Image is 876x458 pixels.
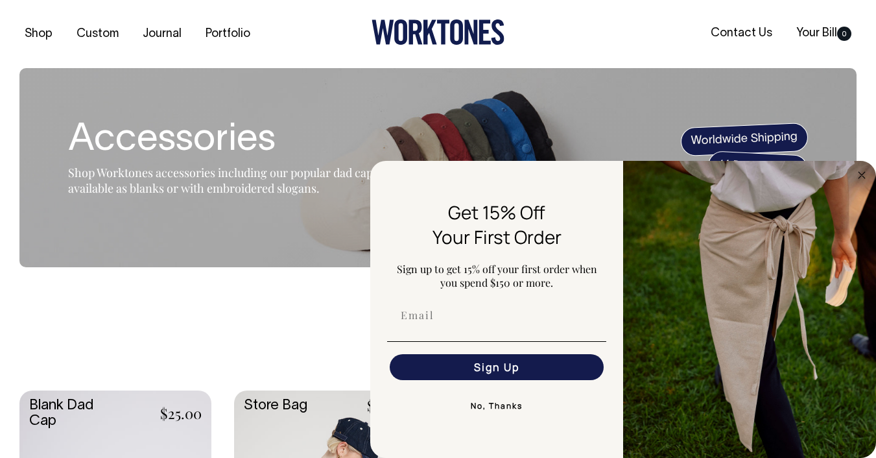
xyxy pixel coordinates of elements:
[137,23,187,45] a: Journal
[791,23,857,44] a: Your Bill0
[370,161,876,458] div: FLYOUT Form
[432,224,562,249] span: Your First Order
[390,354,604,380] button: Sign Up
[397,262,597,289] span: Sign up to get 15% off your first order when you spend $150 or more.
[387,341,606,342] img: underline
[854,167,870,183] button: Close dialog
[390,302,604,328] input: Email
[387,393,606,419] button: No, Thanks
[200,23,255,45] a: Portfolio
[623,161,876,458] img: 5e34ad8f-4f05-4173-92a8-ea475ee49ac9.jpeg
[680,122,809,156] span: Worldwide Shipping
[68,120,392,162] h1: Accessories
[448,200,545,224] span: Get 15% Off
[19,23,58,45] a: Shop
[705,23,777,44] a: Contact Us
[837,27,851,41] span: 0
[71,23,124,45] a: Custom
[68,165,381,196] span: Shop Worktones accessories including our popular dad caps, available as blanks or with embroidere...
